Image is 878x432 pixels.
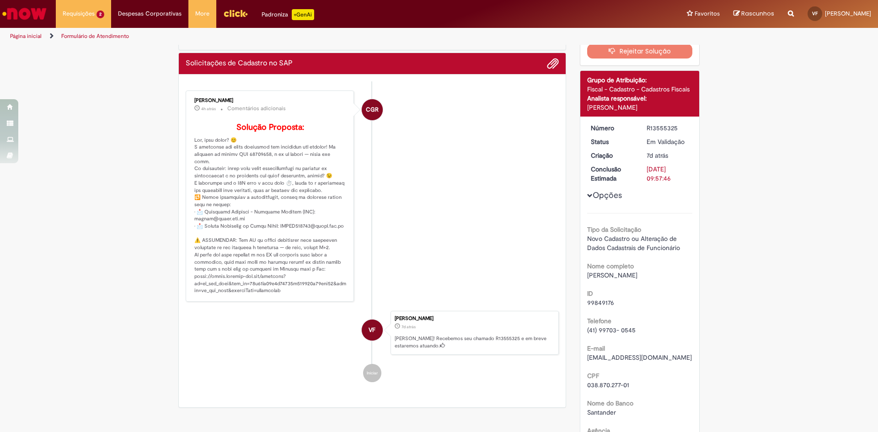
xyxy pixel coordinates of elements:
span: [PERSON_NAME] [587,271,637,279]
div: Viviana Karin Gonzalez Fernandez [362,320,383,341]
div: [PERSON_NAME] [587,103,693,112]
dt: Criação [584,151,640,160]
div: Analista responsável: [587,94,693,103]
span: VF [369,319,375,341]
li: Viviana Karin Gonzalez Fernandez [186,311,559,355]
span: 7d atrás [402,324,416,330]
div: Fiscal - Cadastro - Cadastros Fiscais [587,85,693,94]
span: 4h atrás [201,106,216,112]
div: Padroniza [262,9,314,20]
span: Favoritos [695,9,720,18]
time: 22/09/2025 13:57:43 [402,324,416,330]
span: More [195,9,209,18]
small: Comentários adicionais [227,105,286,112]
div: Camila Garcia Rafael [362,99,383,120]
img: click_logo_yellow_360x200.png [223,6,248,20]
p: Lor, ipsu dolor? 😊 S ametconse adi elits doeiusmod tem incididun utl etdolor! Ma aliquaen ad mini... [194,123,347,294]
span: Despesas Corporativas [118,9,182,18]
dt: Número [584,123,640,133]
b: Tipo da Solicitação [587,225,641,234]
span: Santander [587,408,616,416]
span: CGR [366,99,379,121]
p: +GenAi [292,9,314,20]
div: R13555325 [647,123,689,133]
div: Em Validação [647,137,689,146]
button: Rejeitar Solução [587,44,693,59]
b: Telefone [587,317,611,325]
span: 99849176 [587,299,614,307]
span: [PERSON_NAME] [825,10,871,17]
span: Novo Cadastro ou Alteração de Dados Cadastrais de Funcionário [587,235,680,252]
span: VF [812,11,818,16]
b: E-mail [587,344,605,352]
div: [PERSON_NAME] [194,98,347,103]
div: 22/09/2025 13:57:43 [647,151,689,160]
time: 29/09/2025 08:59:27 [201,106,216,112]
div: [PERSON_NAME] [395,316,554,321]
b: Nome completo [587,262,634,270]
span: 2 [96,11,104,18]
span: Rascunhos [741,9,774,18]
a: Rascunhos [733,10,774,18]
p: [PERSON_NAME]! Recebemos seu chamado R13555325 e em breve estaremos atuando. [395,335,554,349]
dt: Conclusão Estimada [584,165,640,183]
span: (41) 99703- 0545 [587,326,636,334]
div: [DATE] 09:57:46 [647,165,689,183]
time: 22/09/2025 13:57:43 [647,151,668,160]
img: ServiceNow [1,5,48,23]
span: 038.870.277-01 [587,381,629,389]
a: Página inicial [10,32,42,40]
button: Adicionar anexos [547,58,559,69]
span: 7d atrás [647,151,668,160]
ul: Histórico de tíquete [186,81,559,391]
b: ID [587,289,593,298]
h2: Solicitações de Cadastro no SAP Histórico de tíquete [186,59,293,68]
ul: Trilhas de página [7,28,578,45]
a: Formulário de Atendimento [61,32,129,40]
b: Solução Proposta: [236,122,304,133]
b: CPF [587,372,599,380]
dt: Status [584,137,640,146]
span: [EMAIL_ADDRESS][DOMAIN_NAME] [587,353,692,362]
span: Requisições [63,9,95,18]
b: Nome do Banco [587,399,633,407]
div: Grupo de Atribuição: [587,75,693,85]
